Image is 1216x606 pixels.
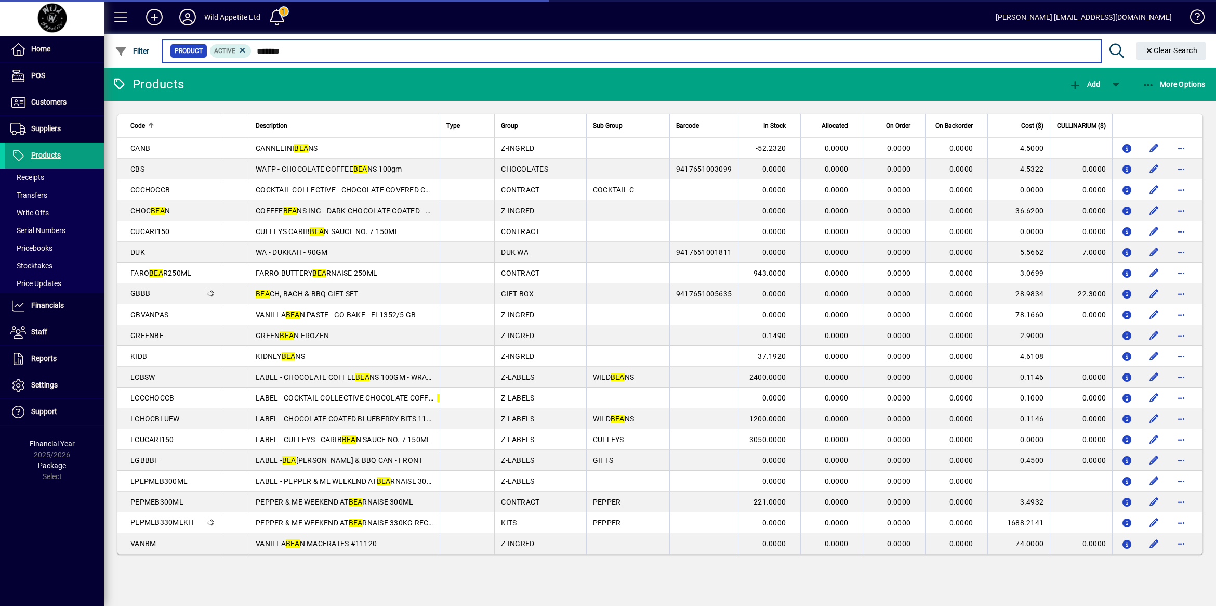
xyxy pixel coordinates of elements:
button: Edit [1146,244,1162,261]
a: Customers [5,89,104,115]
em: BEA [149,269,163,277]
button: More options [1173,431,1189,448]
span: Package [38,461,66,470]
span: CHOC N [130,207,170,215]
span: Z-INGRED [501,352,534,360]
span: LCCCHOCCB [130,394,174,402]
td: 3.4932 [987,492,1050,512]
span: Z-INGRED [501,207,534,215]
a: Write Offs [5,204,104,222]
span: 0.0000 [887,269,911,277]
span: WA - DUKKAH - 90GM [256,248,328,256]
span: 0.0000 [825,373,849,381]
span: 0.0000 [887,415,911,423]
span: 0.0000 [949,415,973,423]
td: 0.0000 [1050,388,1112,408]
span: 9417651003099 [676,165,732,173]
span: CULLEYS [593,435,624,444]
span: 0.0000 [762,311,786,319]
span: Financial Year [30,440,75,448]
td: 0.0000 [1050,200,1112,221]
span: PEPPER [593,498,621,506]
button: Edit [1146,223,1162,240]
span: 0.0000 [825,144,849,152]
a: Serial Numbers [5,222,104,239]
span: 0.0000 [825,290,849,298]
em: BEA [312,269,326,277]
span: GBBB [130,289,150,298]
button: More options [1173,140,1189,157]
td: 0.0000 [1050,408,1112,429]
td: 0.0000 [987,179,1050,200]
span: 0.0000 [825,207,849,215]
span: Group [501,120,518,132]
td: 0.1000 [987,388,1050,408]
span: 0.0000 [949,435,973,444]
em: BEA [355,373,369,381]
button: Add [1066,75,1103,94]
button: More options [1173,535,1189,552]
button: More options [1173,390,1189,406]
span: CONTRACT [501,269,539,277]
span: Product [175,46,203,56]
em: BEA [282,352,296,360]
span: 0.0000 [825,352,849,360]
button: More options [1173,182,1189,198]
span: 0.0000 [949,373,973,381]
td: 4.5000 [987,138,1050,159]
span: 0.0000 [825,186,849,194]
span: LABEL - CHOCOLATE COATED BLUEBERRY BITS 110GM - WRAPAROUND [256,415,498,423]
button: Edit [1146,182,1162,198]
span: 0.0000 [762,165,786,173]
span: Transfers [10,191,47,199]
span: 0.0000 [949,331,973,340]
a: Staff [5,319,104,345]
span: CCCHOCCB [130,186,170,194]
span: 0.0000 [762,290,786,298]
span: 0.0000 [887,207,911,215]
span: Cost ($) [1021,120,1043,132]
div: On Backorder [932,120,982,132]
span: In Stock [763,120,786,132]
span: CHOCOLATES [501,165,548,173]
span: Reports [31,354,57,363]
span: CONTRACT [501,186,539,194]
span: Z-INGRED [501,144,534,152]
span: CULLEYS CARIB N SAUCE NO. 7 150ML [256,227,399,236]
span: GBVANPAS [130,311,168,319]
span: FARRO BUTTERY RNAISE 250ML [256,269,377,277]
span: Description [256,120,287,132]
button: More options [1173,202,1189,219]
span: On Order [886,120,910,132]
em: BEA [280,331,294,340]
td: 0.1146 [987,408,1050,429]
span: Stocktakes [10,262,52,270]
span: Type [446,120,460,132]
span: Add [1069,80,1100,88]
span: 0.0000 [949,290,973,298]
button: More options [1173,306,1189,323]
em: BEA [342,435,356,444]
a: Support [5,399,104,425]
a: Transfers [5,186,104,204]
span: LABEL - PEPPER & ME WEEKEND AT RNAISE 300ML [256,477,441,485]
span: 0.0000 [887,373,911,381]
span: Clear Search [1145,46,1198,55]
span: 0.0000 [949,352,973,360]
span: 0.0000 [949,186,973,194]
mat-chip: Activation Status: Active [210,44,252,58]
button: Edit [1146,327,1162,344]
div: Group [501,120,580,132]
td: 78.1660 [987,304,1050,325]
span: GIFTS [593,456,613,465]
em: BEA [349,498,363,506]
td: 4.5322 [987,159,1050,179]
td: 7.0000 [1050,242,1112,263]
span: Z-LABELS [501,394,534,402]
span: 0.0000 [762,248,786,256]
span: 0.0000 [762,456,786,465]
span: 0.0000 [762,394,786,402]
td: 0.0000 [1050,304,1112,325]
span: Financials [31,301,64,310]
span: Home [31,45,50,53]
